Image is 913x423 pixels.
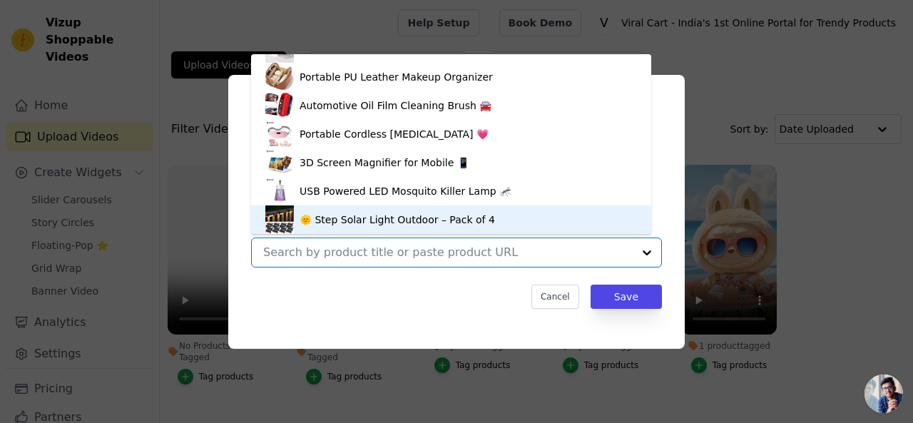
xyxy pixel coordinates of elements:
[265,205,294,234] img: product thumbnail
[300,184,511,198] div: USB Powered LED Mosquito Killer Lamp 🦟
[300,127,489,141] div: Portable Cordless [MEDICAL_DATA] 💗
[300,70,493,84] div: Portable PU Leather Makeup Organizer
[864,374,903,413] div: Open chat
[300,213,495,227] div: 🌞 Step Solar Light Outdoor – Pack of 4
[265,177,294,205] img: product thumbnail
[265,148,294,177] img: product thumbnail
[531,285,579,309] button: Cancel
[265,120,294,148] img: product thumbnail
[265,91,294,120] img: product thumbnail
[591,285,662,309] button: Save
[265,63,294,91] img: product thumbnail
[300,98,491,113] div: Automotive Oil Film Cleaning Brush 🚘
[263,245,633,259] input: Search by product title or paste product URL
[300,156,469,170] div: 3D Screen Magnifier for Mobile 📱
